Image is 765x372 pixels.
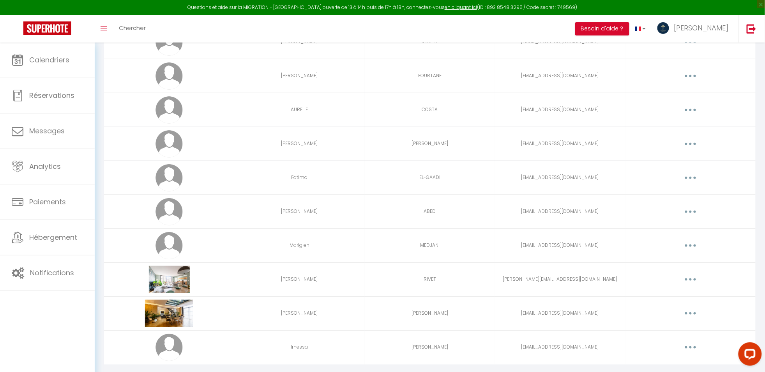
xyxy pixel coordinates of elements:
[145,300,193,327] img: 17531258978225.jpg
[495,195,625,229] td: [EMAIL_ADDRESS][DOMAIN_NAME]
[29,197,66,207] span: Paiements
[234,161,364,195] td: Fatima
[234,296,364,330] td: [PERSON_NAME]
[495,127,625,161] td: [EMAIL_ADDRESS][DOMAIN_NAME]
[149,266,190,293] img: 17527424119535.jpg
[234,93,364,127] td: AURELIE
[732,339,765,372] iframe: LiveChat chat widget
[365,296,495,330] td: [PERSON_NAME]
[365,59,495,93] td: FOURTANE
[495,330,625,364] td: [EMAIL_ADDRESS][DOMAIN_NAME]
[365,93,495,127] td: COSTA
[119,24,146,32] span: Chercher
[365,330,495,364] td: [PERSON_NAME]
[652,15,738,43] a: ... [PERSON_NAME]
[29,126,65,136] span: Messages
[365,127,495,161] td: [PERSON_NAME]
[155,164,183,191] img: avatar.png
[29,55,69,65] span: Calendriers
[495,93,625,127] td: [EMAIL_ADDRESS][DOMAIN_NAME]
[495,229,625,262] td: [EMAIL_ADDRESS][DOMAIN_NAME]
[155,62,183,90] img: avatar.png
[23,21,71,35] img: Super Booking
[234,262,364,296] td: [PERSON_NAME]
[674,23,729,33] span: [PERSON_NAME]
[495,296,625,330] td: [EMAIL_ADDRESS][DOMAIN_NAME]
[29,161,61,171] span: Analytics
[747,24,756,34] img: logout
[495,262,625,296] td: [PERSON_NAME][EMAIL_ADDRESS][DOMAIN_NAME]
[155,232,183,259] img: avatar.png
[365,161,495,195] td: EL-GAADI
[575,22,629,35] button: Besoin d'aide ?
[29,232,77,242] span: Hébergement
[234,330,364,364] td: Irnessa
[30,268,74,278] span: Notifications
[234,195,364,229] td: [PERSON_NAME]
[495,161,625,195] td: [EMAIL_ADDRESS][DOMAIN_NAME]
[155,96,183,124] img: avatar.png
[234,127,364,161] td: [PERSON_NAME]
[234,59,364,93] td: [PERSON_NAME]
[445,4,477,11] a: en cliquant ici
[155,334,183,361] img: avatar.png
[495,59,625,93] td: [EMAIL_ADDRESS][DOMAIN_NAME]
[113,15,152,43] a: Chercher
[234,229,364,262] td: Mariglen
[155,130,183,158] img: avatar.png
[155,198,183,225] img: avatar.png
[365,229,495,262] td: MEDJANI
[657,22,669,34] img: ...
[29,90,74,100] span: Réservations
[365,195,495,229] td: ABED
[365,262,495,296] td: RIVET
